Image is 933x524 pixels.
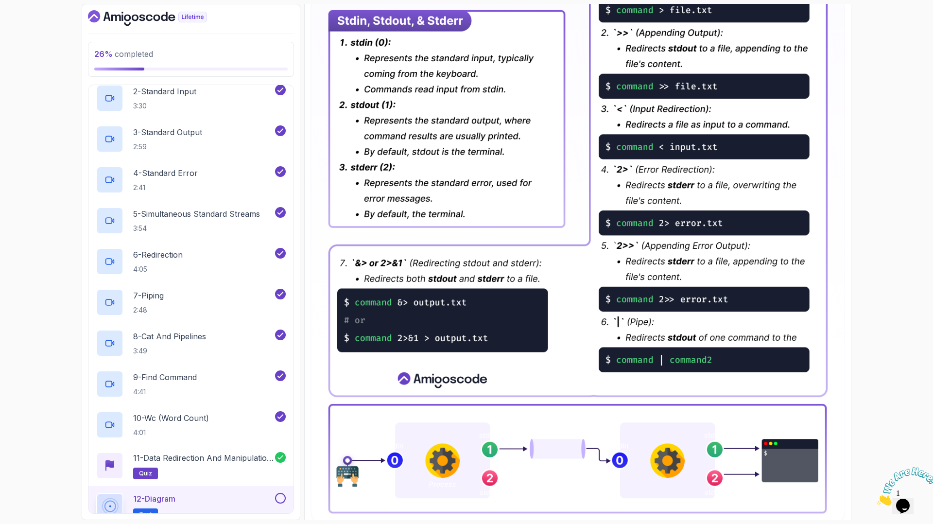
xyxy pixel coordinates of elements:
a: Dashboard [88,10,229,26]
p: 8 - Cat And Pipelines [133,331,206,342]
button: 7-Piping2:48 [96,289,286,316]
span: quiz [139,470,152,477]
p: 3:54 [133,224,260,233]
button: 12-DiagramText [96,493,286,520]
button: 4-Standard Error2:41 [96,166,286,193]
button: 10-Wc (Word Count)4:01 [96,411,286,438]
iframe: chat widget [873,463,933,509]
button: 3-Standard Output2:59 [96,125,286,153]
p: 4:05 [133,264,183,274]
p: 3:30 [133,101,196,111]
p: 2:41 [133,183,198,192]
button: 5-Simultaneous Standard Streams3:54 [96,207,286,234]
button: 2-Standard Input3:30 [96,85,286,112]
p: 6 - Redirection [133,249,183,261]
p: 11 - Data Redirection and Manipulation Quiz [133,452,275,464]
p: 2:59 [133,142,202,152]
button: 9-Find Command4:41 [96,370,286,398]
span: completed [94,49,153,59]
p: 3 - Standard Output [133,126,202,138]
p: 2 - Standard Input [133,86,196,97]
p: 3:49 [133,346,206,356]
button: 6-Redirection4:05 [96,248,286,275]
span: 26 % [94,49,113,59]
p: 5 - Simultaneous Standard Streams [133,208,260,220]
span: Text [139,510,152,518]
p: 12 - Diagram [133,493,175,505]
button: 11-Data Redirection and Manipulation Quizquiz [96,452,286,479]
button: 8-Cat And Pipelines3:49 [96,330,286,357]
p: 4 - Standard Error [133,167,198,179]
p: 2:48 [133,305,164,315]
p: 4:01 [133,428,209,437]
p: 9 - Find Command [133,371,197,383]
img: Chat attention grabber [4,4,64,42]
p: 10 - Wc (Word Count) [133,412,209,424]
p: 7 - Piping [133,290,164,301]
span: 1 [4,4,8,12]
p: 4:41 [133,387,197,397]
